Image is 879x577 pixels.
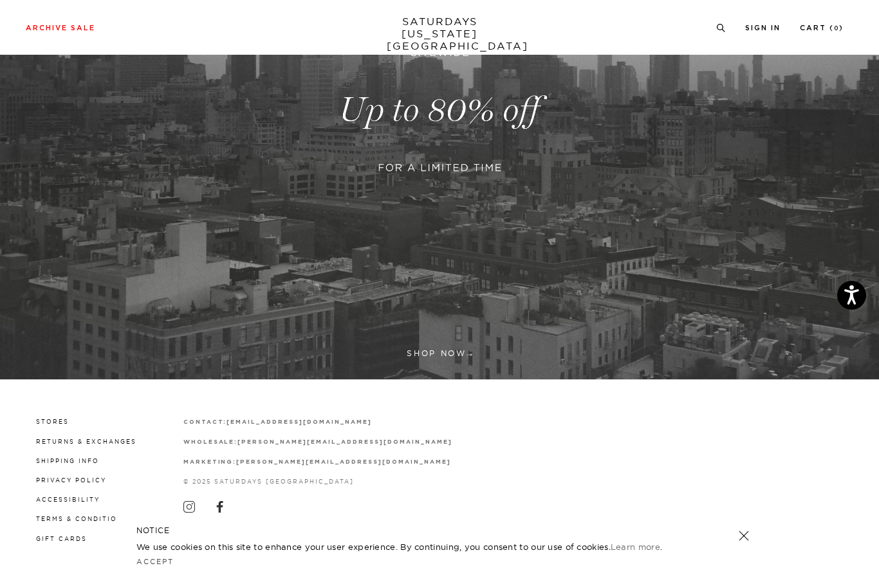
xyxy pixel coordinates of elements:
a: SATURDAYS[US_STATE][GEOGRAPHIC_DATA] [387,15,493,52]
strong: marketing: [183,459,237,465]
a: Accept [136,557,174,566]
a: Accessibility [36,496,100,503]
p: © 2025 Saturdays [GEOGRAPHIC_DATA] [183,477,452,486]
a: [PERSON_NAME][EMAIL_ADDRESS][DOMAIN_NAME] [237,438,452,445]
a: Cart (0) [800,24,844,32]
a: [EMAIL_ADDRESS][DOMAIN_NAME] [227,418,371,425]
strong: contact: [183,419,227,425]
a: Archive Sale [26,24,95,32]
strong: wholesale: [183,439,238,445]
a: Stores [36,418,69,425]
a: Shipping Info [36,457,99,464]
p: We use cookies on this site to enhance your user experience. By continuing, you consent to our us... [136,540,697,553]
small: 0 [834,26,839,32]
a: Gift Cards [36,535,87,542]
a: Returns & Exchanges [36,438,136,445]
a: Terms & Conditions [36,515,128,522]
strong: [PERSON_NAME][EMAIL_ADDRESS][DOMAIN_NAME] [237,439,452,445]
strong: [EMAIL_ADDRESS][DOMAIN_NAME] [227,419,371,425]
strong: [PERSON_NAME][EMAIL_ADDRESS][DOMAIN_NAME] [236,459,450,465]
a: Learn more [611,542,660,552]
h5: NOTICE [136,525,743,536]
a: Sign In [745,24,781,32]
a: [PERSON_NAME][EMAIL_ADDRESS][DOMAIN_NAME] [236,458,450,465]
a: Privacy Policy [36,477,106,484]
